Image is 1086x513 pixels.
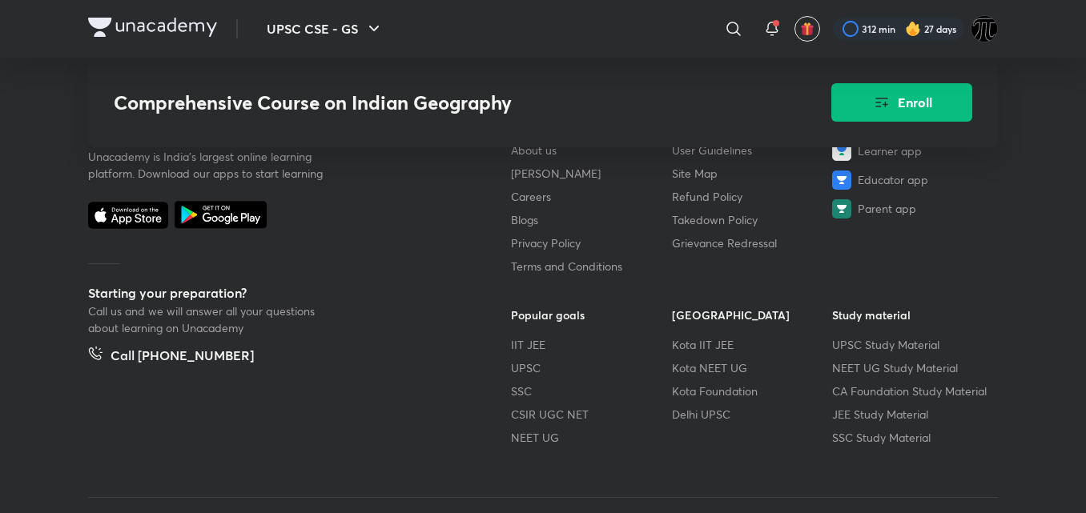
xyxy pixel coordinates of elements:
a: Blogs [511,211,672,228]
a: Delhi UPSC [672,406,833,423]
a: NEET UG [511,429,672,446]
a: Educator app [832,170,993,190]
img: Company Logo [88,18,217,37]
span: Educator app [858,171,928,188]
span: Parent app [858,200,916,217]
h5: Starting your preparation? [88,283,460,303]
span: Learner app [858,142,922,159]
h3: Comprehensive Course on Indian Geography [114,91,741,114]
a: SSC Study Material [832,429,993,446]
a: UPSC Study Material [832,336,993,353]
a: Kota IIT JEE [672,336,833,353]
a: Privacy Policy [511,234,672,251]
a: Takedown Policy [672,211,833,228]
img: Watcher [971,15,998,42]
p: Unacademy is India’s largest online learning platform. Download our apps to start learning [88,148,328,182]
h6: Study material [832,307,993,323]
a: Learner app [832,142,993,161]
a: Refund Policy [672,188,833,205]
a: Terms and Conditions [511,258,672,275]
a: Call [PHONE_NUMBER] [88,346,254,368]
a: NEET UG Study Material [832,359,993,376]
a: Kota NEET UG [672,359,833,376]
a: Parent app [832,199,993,218]
span: Careers [511,188,551,205]
h5: Call [PHONE_NUMBER] [111,346,254,368]
h6: Popular goals [511,307,672,323]
img: streak [905,21,921,37]
a: JEE Study Material [832,406,993,423]
a: CSIR UGC NET [511,406,672,423]
button: UPSC CSE - GS [257,13,393,45]
img: Educator app [832,170,851,190]
a: Company Logo [88,18,217,41]
img: Parent app [832,199,851,218]
a: About us [511,142,672,158]
button: Enroll [831,83,972,122]
img: Learner app [832,142,851,161]
a: SSC [511,383,672,399]
a: Careers [511,188,672,205]
a: IIT JEE [511,336,672,353]
a: CA Foundation Study Material [832,383,993,399]
p: Call us and we will answer all your questions about learning on Unacademy [88,303,328,336]
h6: [GEOGRAPHIC_DATA] [672,307,833,323]
a: User Guidelines [672,142,833,158]
button: avatar [794,16,820,42]
a: Site Map [672,165,833,182]
a: UPSC [511,359,672,376]
a: [PERSON_NAME] [511,165,672,182]
a: Grievance Redressal [672,234,833,251]
a: Kota Foundation [672,383,833,399]
img: avatar [800,22,814,36]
